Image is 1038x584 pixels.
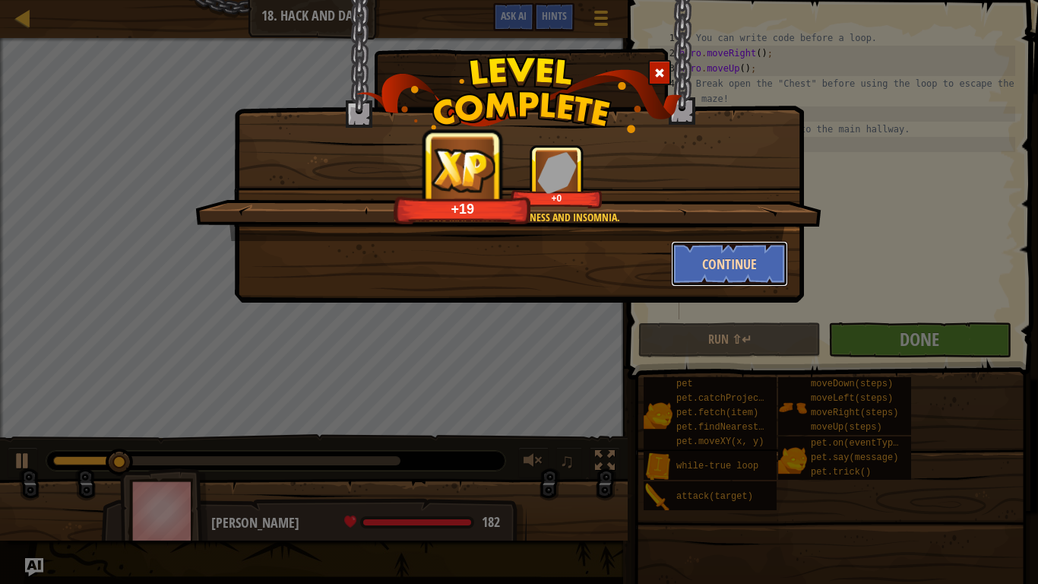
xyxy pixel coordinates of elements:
div: +0 [514,192,600,204]
img: reward_icon_gems.png [537,151,577,193]
div: +19 [398,200,527,217]
img: level_complete.png [356,56,682,133]
div: Side effects may include dizziness and insomnia. [267,210,747,225]
img: reward_icon_xp.png [432,148,495,192]
button: Continue [671,241,789,287]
